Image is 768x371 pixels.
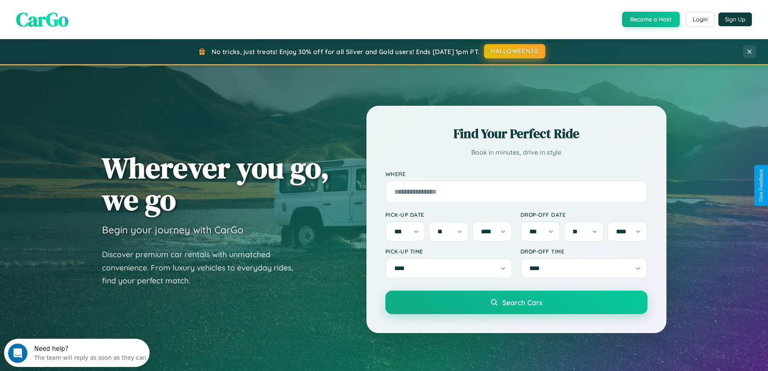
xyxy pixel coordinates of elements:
[102,248,304,287] p: Discover premium car rentals with unmatched convenience. From luxury vehicles to everyday rides, ...
[502,298,542,307] span: Search Cars
[30,13,142,22] div: The team will reply as soon as they can
[758,169,764,202] div: Give Feedback
[385,125,647,143] h2: Find Your Perfect Ride
[8,344,27,363] iframe: Intercom live chat
[520,248,647,255] label: Drop-off Time
[385,248,512,255] label: Pick-up Time
[520,211,647,218] label: Drop-off Date
[484,44,545,59] button: HALLOWEEN30
[385,211,512,218] label: Pick-up Date
[3,3,150,25] div: Open Intercom Messenger
[385,291,647,314] button: Search Cars
[385,147,647,158] p: Book in minutes, drive in style
[385,170,647,177] label: Where
[686,12,714,27] button: Login
[622,12,680,27] button: Become a Host
[4,339,150,367] iframe: Intercom live chat discovery launcher
[212,48,479,56] span: No tricks, just treats! Enjoy 30% off for all Silver and Gold users! Ends [DATE] 1pm PT.
[102,152,329,216] h1: Wherever you go, we go
[102,224,244,236] h3: Begin your journey with CarGo
[16,6,69,33] span: CarGo
[30,7,142,13] div: Need help?
[718,13,752,26] button: Sign Up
